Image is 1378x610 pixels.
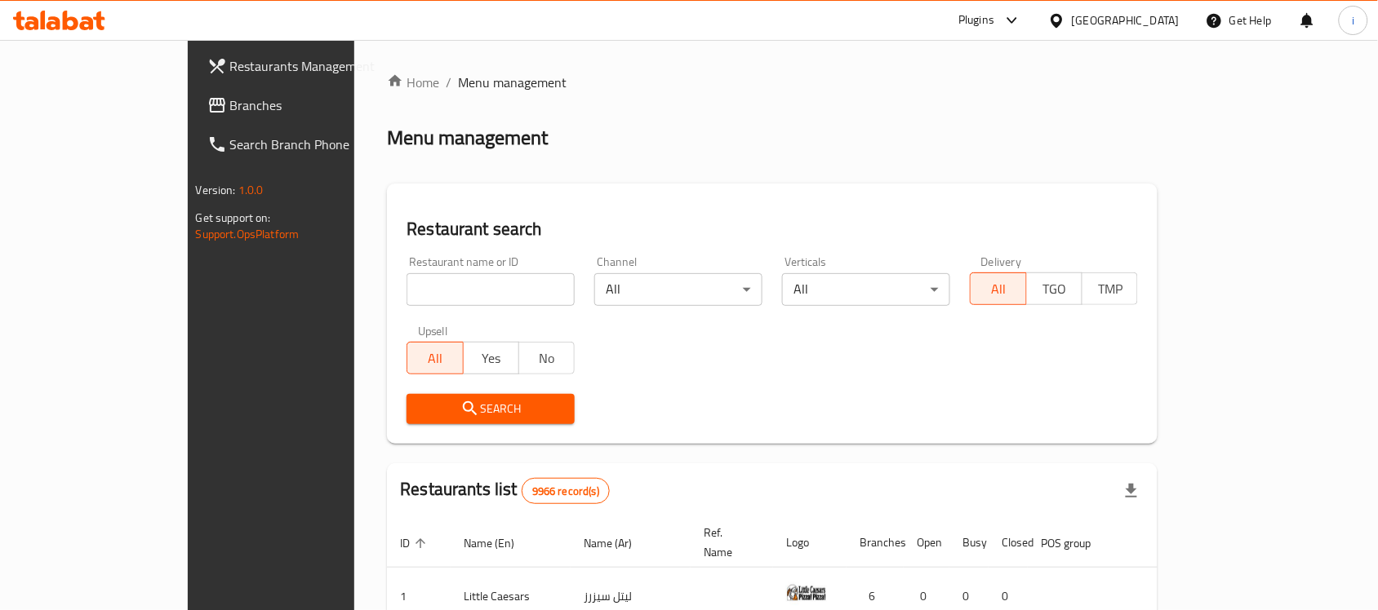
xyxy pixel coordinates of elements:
[958,11,994,30] div: Plugins
[387,125,548,151] h2: Menu management
[196,179,236,201] span: Version:
[1033,277,1076,301] span: TGO
[418,325,448,337] label: Upsell
[400,533,431,553] span: ID
[989,518,1028,568] th: Closed
[1072,11,1180,29] div: [GEOGRAPHIC_DATA]
[407,273,575,306] input: Search for restaurant name or ID..
[773,518,847,568] th: Logo
[1112,471,1151,511] div: Export file
[1089,277,1131,301] span: TMP
[230,135,405,154] span: Search Branch Phone
[463,342,519,374] button: Yes
[446,73,451,92] li: /
[522,478,610,504] div: Total records count
[387,73,1158,92] nav: breadcrumb
[196,223,300,245] a: Support.OpsPlatform
[518,342,575,374] button: No
[230,56,405,76] span: Restaurants Management
[414,347,456,370] span: All
[407,394,575,424] button: Search
[194,86,418,125] a: Branches
[407,217,1138,241] h2: Restaurant search
[704,523,753,562] span: Ref. Name
[584,533,653,553] span: Name (Ar)
[981,256,1022,267] label: Delivery
[970,272,1026,305] button: All
[407,342,463,374] button: All
[400,477,610,504] h2: Restaurants list
[194,46,418,86] a: Restaurants Management
[1082,272,1138,305] button: TMP
[782,273,950,306] div: All
[230,95,405,115] span: Branches
[420,399,562,419] span: Search
[904,518,949,568] th: Open
[1352,11,1354,29] span: i
[458,73,567,92] span: Menu management
[470,347,513,370] span: Yes
[847,518,904,568] th: Branches
[194,125,418,164] a: Search Branch Phone
[977,277,1020,301] span: All
[464,533,536,553] span: Name (En)
[196,207,271,228] span: Get support on:
[526,347,568,370] span: No
[594,273,762,306] div: All
[949,518,989,568] th: Busy
[522,484,609,499] span: 9966 record(s)
[1041,533,1112,553] span: POS group
[1026,272,1082,305] button: TGO
[238,179,264,201] span: 1.0.0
